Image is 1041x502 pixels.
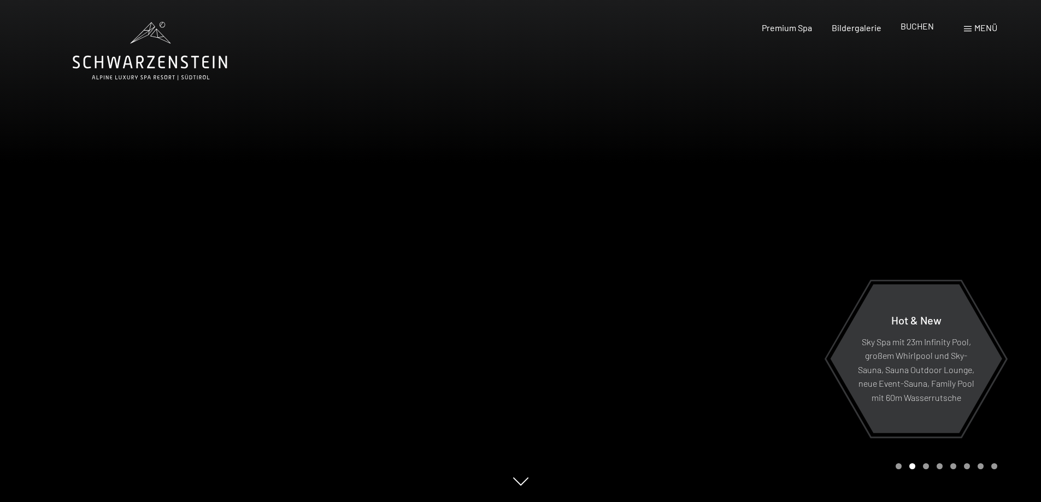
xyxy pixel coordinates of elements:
p: Sky Spa mit 23m Infinity Pool, großem Whirlpool und Sky-Sauna, Sauna Outdoor Lounge, neue Event-S... [857,334,975,404]
a: Hot & New Sky Spa mit 23m Infinity Pool, großem Whirlpool und Sky-Sauna, Sauna Outdoor Lounge, ne... [830,284,1003,434]
div: Carousel Page 2 (Current Slide) [909,463,915,469]
span: Hot & New [891,313,942,326]
div: Carousel Page 3 [923,463,929,469]
div: Carousel Page 8 [991,463,997,469]
span: Menü [974,22,997,33]
div: Carousel Page 6 [964,463,970,469]
div: Carousel Pagination [892,463,997,469]
a: BUCHEN [901,21,934,31]
a: Premium Spa [762,22,812,33]
a: Bildergalerie [832,22,881,33]
div: Carousel Page 4 [937,463,943,469]
div: Carousel Page 1 [896,463,902,469]
div: Carousel Page 5 [950,463,956,469]
div: Carousel Page 7 [978,463,984,469]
